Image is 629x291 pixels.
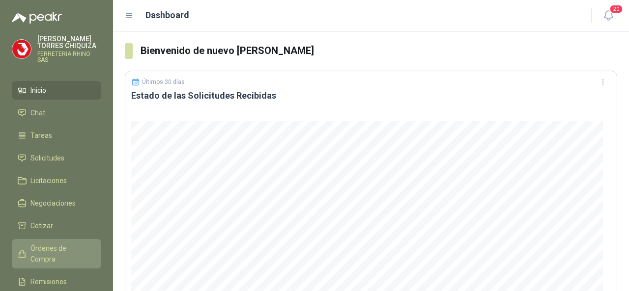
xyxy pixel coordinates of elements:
span: Negociaciones [30,198,76,209]
p: FERRETERIA RHINO SAS [37,51,101,63]
span: 20 [609,4,623,14]
img: Company Logo [12,40,31,58]
a: Negociaciones [12,194,101,212]
span: Chat [30,107,45,118]
span: Tareas [30,130,52,141]
h3: Bienvenido de nuevo [PERSON_NAME] [141,43,618,58]
a: Remisiones [12,272,101,291]
span: Cotizar [30,220,53,231]
span: Órdenes de Compra [30,243,92,265]
a: Órdenes de Compra [12,239,101,268]
p: Últimos 30 días [142,79,185,85]
span: Solicitudes [30,153,64,163]
img: Logo peakr [12,12,62,24]
a: Inicio [12,81,101,100]
a: Solicitudes [12,149,101,167]
a: Tareas [12,126,101,145]
a: Chat [12,104,101,122]
span: Remisiones [30,276,67,287]
span: Licitaciones [30,175,67,186]
a: Licitaciones [12,171,101,190]
span: Inicio [30,85,46,96]
button: 20 [600,7,617,25]
a: Cotizar [12,216,101,235]
p: [PERSON_NAME] TORRES CHIQUIZA [37,35,101,49]
h1: Dashboard [145,8,189,22]
h3: Estado de las Solicitudes Recibidas [131,90,611,102]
